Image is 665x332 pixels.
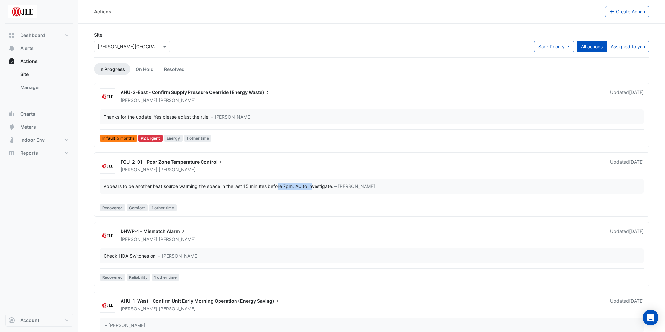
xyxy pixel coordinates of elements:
[20,58,38,65] span: Actions
[616,9,645,14] span: Create Action
[534,41,574,52] button: Sort: Priority
[607,41,649,52] button: Assigned to you
[159,166,196,173] span: [PERSON_NAME]
[159,306,196,312] span: [PERSON_NAME]
[629,229,644,234] span: Fri 05-Sep-2025 12:31 BST
[629,298,644,304] span: Tue 08-Jul-2025 10:20 BST
[257,298,281,304] span: Saving)
[610,89,644,103] div: Updated
[211,113,251,120] span: – [PERSON_NAME]
[121,89,248,95] span: AHU-2-East - Confirm Supply Pressure Override (Energy
[167,228,187,235] span: Alarm
[94,63,130,75] a: In Progress
[100,163,115,169] img: JLL UK
[629,89,644,95] span: Fri 05-Sep-2025 11:26 BST
[577,41,607,52] button: All actions
[159,63,190,75] a: Resolved
[8,45,15,52] app-icon: Alerts
[100,274,125,281] span: Recovered
[5,29,73,42] button: Dashboard
[94,31,102,38] label: Site
[104,183,333,190] div: Appears to be another heat source warming the space in the last 15 minutes before 7pm. AC to inve...
[8,32,15,39] app-icon: Dashboard
[184,135,212,142] span: 1 other time
[100,232,115,239] img: JLL UK
[158,252,199,259] span: – [PERSON_NAME]
[5,314,73,327] button: Account
[130,63,159,75] a: On Hold
[127,204,148,211] span: Comfort
[20,317,39,324] span: Account
[121,229,166,234] span: DHWP-1 - Mismatch
[20,45,34,52] span: Alerts
[100,204,125,211] span: Recovered
[121,167,157,172] span: [PERSON_NAME]
[121,298,256,304] span: AHU-1-West - Confirm Unit Early Morning Operation (Energy
[164,135,183,142] span: Energy
[334,183,375,190] span: – [PERSON_NAME]
[8,5,37,18] img: Company Logo
[104,113,210,120] div: Thanks for the update, Yes please adjust the rule.
[121,97,157,103] span: [PERSON_NAME]
[610,228,644,243] div: Updated
[249,89,271,96] span: Waste)
[159,236,196,243] span: [PERSON_NAME]
[20,124,36,130] span: Meters
[100,135,137,142] span: In fault
[538,44,565,49] span: Sort: Priority
[5,107,73,120] button: Charts
[5,68,73,97] div: Actions
[149,204,177,211] span: 1 other time
[8,124,15,130] app-icon: Meters
[8,58,15,65] app-icon: Actions
[629,159,644,165] span: Fri 05-Sep-2025 12:46 BST
[138,135,163,142] div: P2 Urgent
[610,298,644,312] div: Updated
[20,150,38,156] span: Reports
[104,252,157,259] div: Check HOA Switches on.
[5,42,73,55] button: Alerts
[152,274,179,281] span: 1 other time
[8,150,15,156] app-icon: Reports
[8,111,15,117] app-icon: Charts
[117,136,135,140] span: 5 months
[94,8,111,15] div: Actions
[5,134,73,147] button: Indoor Env
[121,236,157,242] span: [PERSON_NAME]
[100,302,115,308] img: JLL UK
[610,159,644,173] div: Updated
[5,120,73,134] button: Meters
[121,306,157,311] span: [PERSON_NAME]
[643,310,658,325] div: Open Intercom Messenger
[8,137,15,143] app-icon: Indoor Env
[20,111,35,117] span: Charts
[127,274,151,281] span: Reliability
[105,322,145,329] span: – [PERSON_NAME]
[605,6,650,17] button: Create Action
[201,159,224,165] span: Control
[20,137,45,143] span: Indoor Env
[159,97,196,103] span: [PERSON_NAME]
[100,93,115,100] img: JLL UK
[5,147,73,160] button: Reports
[15,68,73,81] a: Site
[15,81,73,94] a: Manager
[20,32,45,39] span: Dashboard
[5,55,73,68] button: Actions
[121,159,200,165] span: FCU-2-01 - Poor Zone Temperature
